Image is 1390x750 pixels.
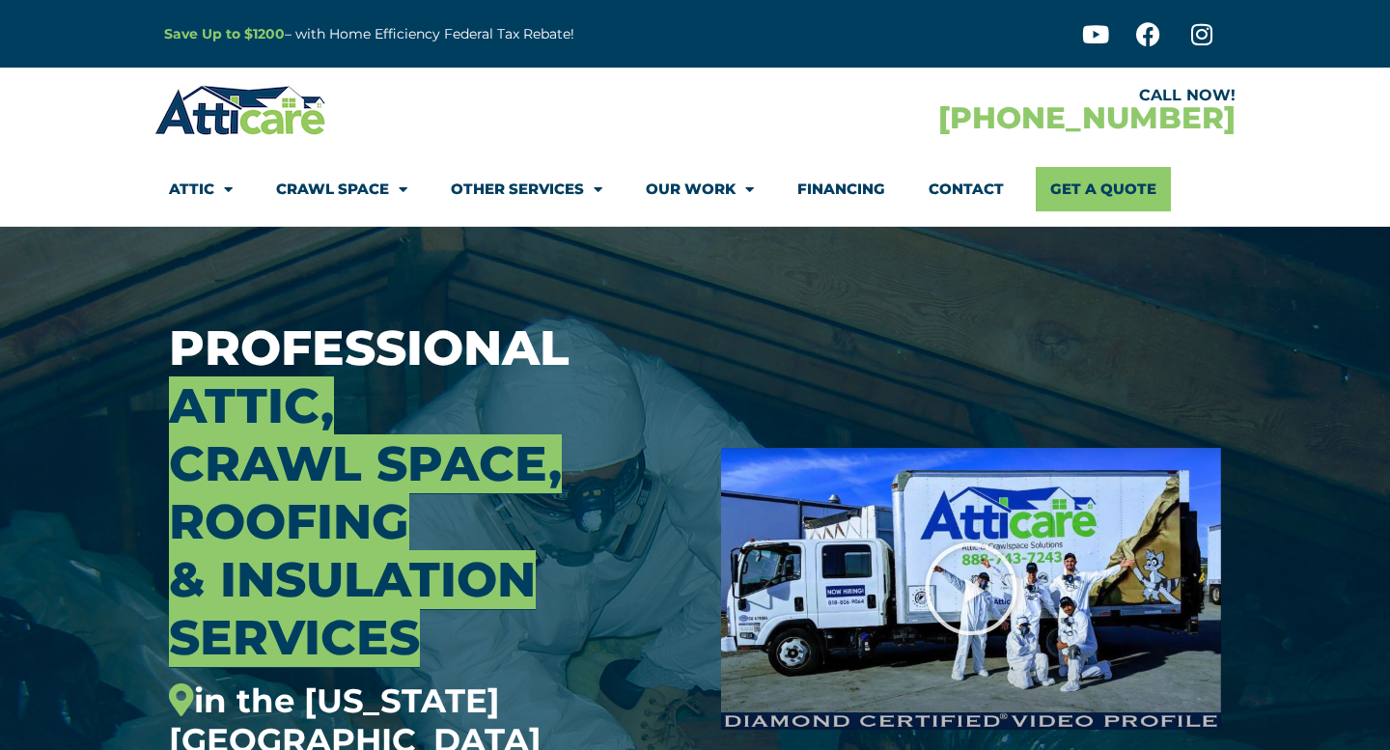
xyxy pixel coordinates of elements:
[695,88,1236,103] div: CALL NOW!
[169,167,1221,211] nav: Menu
[276,167,407,211] a: Crawl Space
[169,167,233,211] a: Attic
[169,550,536,667] span: & Insulation Services
[646,167,754,211] a: Our Work
[451,167,602,211] a: Other Services
[1036,167,1171,211] a: Get A Quote
[797,167,885,211] a: Financing
[169,376,562,551] span: Attic, Crawl Space, Roofing
[929,167,1004,211] a: Contact
[923,541,1019,637] div: Play Video
[164,25,285,42] a: Save Up to $1200
[164,23,790,45] p: – with Home Efficiency Federal Tax Rebate!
